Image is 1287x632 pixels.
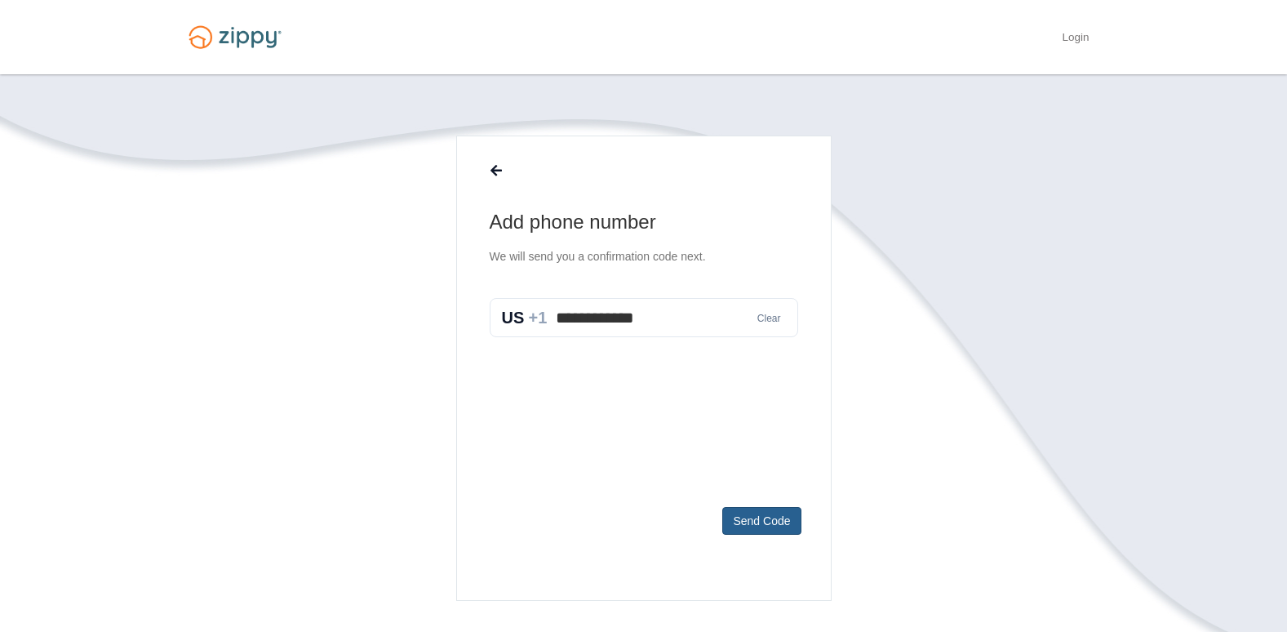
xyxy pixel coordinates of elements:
[179,18,291,56] img: Logo
[722,507,801,535] button: Send Code
[490,248,798,265] p: We will send you a confirmation code next.
[490,209,798,235] h1: Add phone number
[752,311,786,327] button: Clear
[1062,31,1089,47] a: Login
